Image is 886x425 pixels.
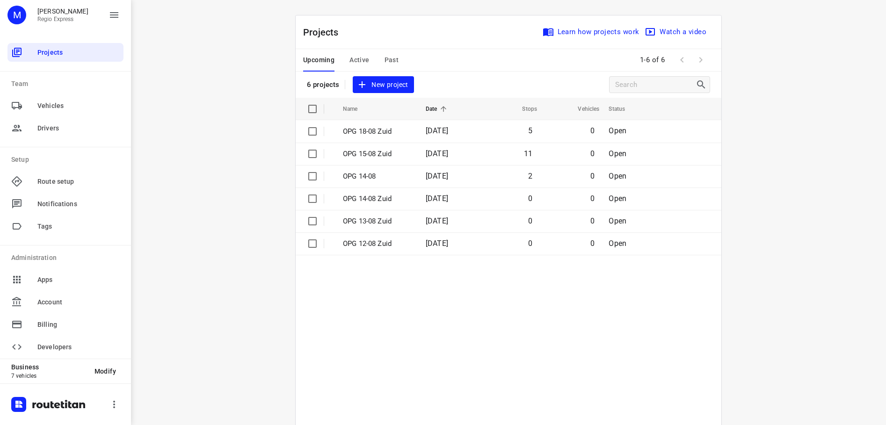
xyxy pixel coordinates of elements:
div: Notifications [7,194,123,213]
span: Drivers [37,123,120,133]
div: Drivers [7,119,123,137]
div: Projects [7,43,123,62]
p: OPG 15-08 Zuid [343,149,412,159]
p: 7 vehicles [11,373,87,379]
div: Account [7,293,123,311]
span: Vehicles [37,101,120,111]
p: 6 projects [307,80,339,89]
span: 0 [590,194,595,203]
span: [DATE] [426,239,448,248]
p: OPG 14-08 Zuid [343,194,412,204]
span: 0 [590,172,595,180]
div: Route setup [7,172,123,191]
span: 0 [528,239,532,248]
span: Date [426,103,450,115]
span: Vehicles [566,103,599,115]
span: [DATE] [426,194,448,203]
span: 0 [590,216,595,225]
p: OPG 18-08 Zuid [343,126,412,137]
span: [DATE] [426,172,448,180]
span: 0 [590,126,595,135]
span: Active [349,54,369,66]
span: Notifications [37,199,120,209]
span: Open [609,239,626,248]
span: 1-6 of 6 [636,50,669,70]
span: 11 [524,149,532,158]
div: Search [696,79,710,90]
div: Developers [7,338,123,356]
p: OPG 13-08 Zuid [343,216,412,227]
span: 0 [528,194,532,203]
span: 0 [590,239,595,248]
span: [DATE] [426,149,448,158]
span: Name [343,103,370,115]
button: Modify [87,363,123,380]
span: Apps [37,275,120,285]
span: 2 [528,172,532,180]
span: 5 [528,126,532,135]
p: Projects [303,25,346,39]
span: Route setup [37,177,120,187]
div: M [7,6,26,24]
p: Regio Express [37,16,88,22]
span: Account [37,297,120,307]
p: Team [11,79,123,89]
span: 0 [590,149,595,158]
span: Open [609,172,626,180]
p: Business [11,363,87,371]
span: Open [609,216,626,225]
div: Vehicles [7,96,123,115]
button: New project [353,76,414,94]
div: Billing [7,315,123,334]
input: Search projects [615,78,696,92]
span: [DATE] [426,216,448,225]
div: Tags [7,217,123,236]
p: Max Bisseling [37,7,88,15]
span: Past [385,54,399,66]
span: Developers [37,342,120,352]
span: Open [609,194,626,203]
span: 0 [528,216,532,225]
span: Modify [94,367,116,375]
span: Billing [37,320,120,330]
div: Apps [7,270,123,289]
span: [DATE] [426,126,448,135]
span: Stops [510,103,537,115]
span: New project [358,79,408,91]
span: Open [609,149,626,158]
p: Administration [11,253,123,263]
span: Status [609,103,637,115]
p: OPG 14-08 [343,171,412,182]
p: Setup [11,155,123,165]
span: Open [609,126,626,135]
span: Upcoming [303,54,334,66]
span: Next Page [691,50,710,69]
span: Tags [37,222,120,231]
span: Previous Page [673,50,691,69]
p: OPG 12-08 Zuid [343,238,412,249]
span: Projects [37,48,120,58]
